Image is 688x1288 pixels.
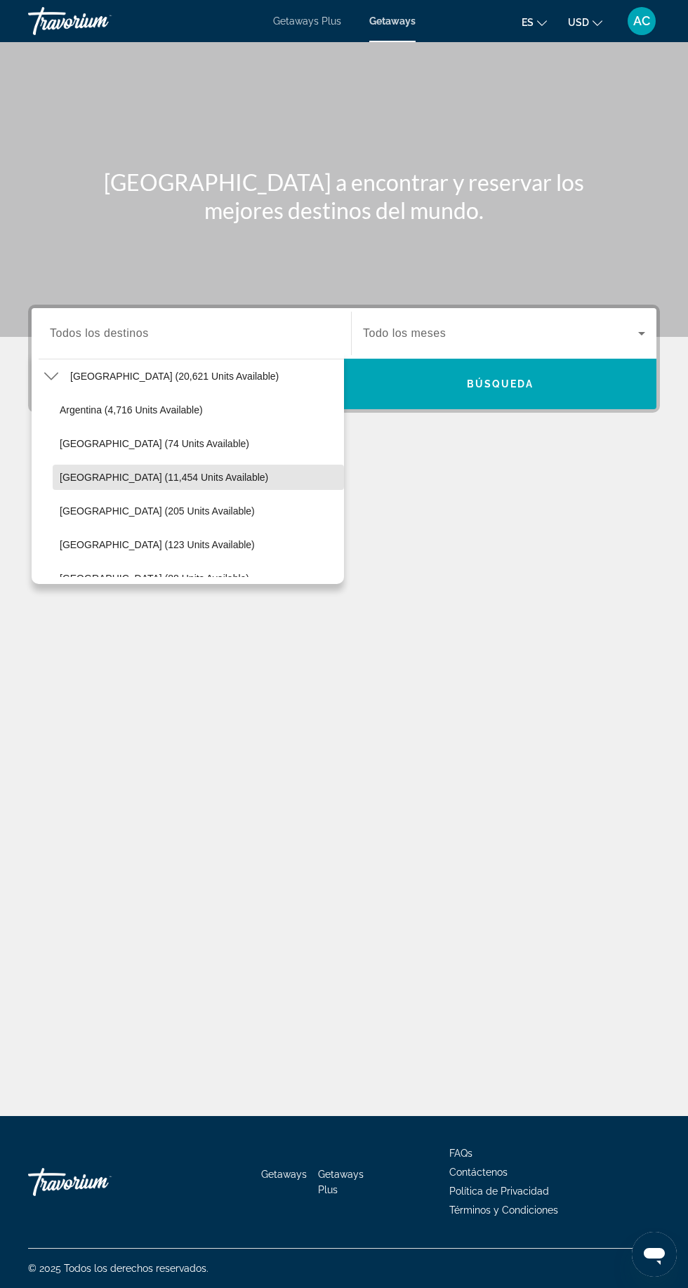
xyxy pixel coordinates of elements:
button: Select destination: Colombia (123 units available) [53,532,344,557]
span: Búsqueda [467,378,534,390]
span: Todo los meses [363,327,446,339]
span: Todos los destinos [50,327,149,339]
span: [GEOGRAPHIC_DATA] (88 units available) [60,573,249,584]
button: Select destination: Brazil (11,454 units available) [53,465,344,490]
a: Travorium [28,3,168,39]
span: [GEOGRAPHIC_DATA] (74 units available) [60,438,249,449]
button: Change currency [568,12,602,32]
button: Change language [522,12,547,32]
span: [GEOGRAPHIC_DATA] (123 units available) [60,539,255,550]
button: Select destination: Argentina (4,716 units available) [53,397,344,423]
span: USD [568,17,589,28]
a: Getaways [369,15,416,27]
a: FAQs [449,1148,472,1159]
button: Select destination: Bolivia (74 units available) [53,431,344,456]
a: Getaways Plus [273,15,341,27]
span: [GEOGRAPHIC_DATA] (11,454 units available) [60,472,268,483]
a: Go Home [28,1161,168,1203]
span: Argentina (4,716 units available) [60,404,203,416]
button: Toggle South America (20,621 units available) submenu [39,364,63,389]
a: Getaways [261,1169,307,1180]
iframe: Botón para iniciar la ventana de mensajería [632,1232,677,1277]
span: AC [633,14,650,28]
h1: [GEOGRAPHIC_DATA] a encontrar y reservar los mejores destinos del mundo. [81,168,607,225]
span: [GEOGRAPHIC_DATA] (205 units available) [60,505,255,517]
a: Contáctenos [449,1167,508,1178]
input: Select destination [50,326,333,343]
a: Getaways Plus [318,1169,364,1195]
button: Select destination: Chile (205 units available) [53,498,344,524]
span: © 2025 Todos los derechos reservados. [28,1263,209,1274]
a: Términos y Condiciones [449,1204,558,1216]
button: Select destination: Peru (88 units available) [53,566,344,591]
span: es [522,17,534,28]
button: Select destination: South America (20,621 units available) [63,364,344,389]
button: Search [344,359,656,409]
span: [GEOGRAPHIC_DATA] (20,621 units available) [70,371,279,382]
div: Destination options [32,352,344,584]
button: User Menu [623,6,660,36]
div: Search widget [32,308,656,409]
a: Política de Privacidad [449,1186,549,1197]
mat-tree: Destination tree [39,90,344,797]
